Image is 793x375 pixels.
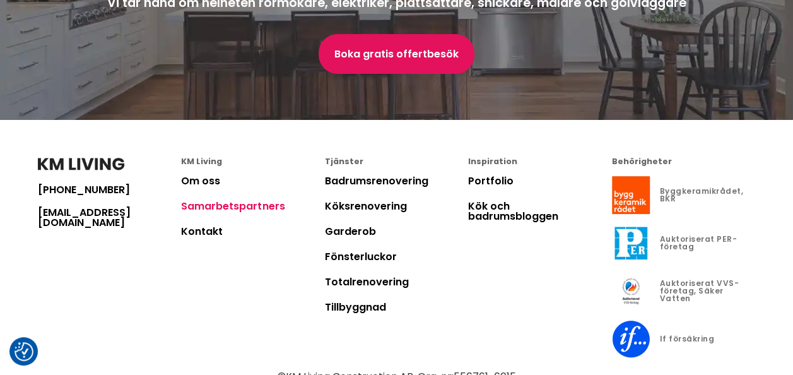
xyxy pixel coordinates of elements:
[612,158,755,166] div: Behörigheter
[38,158,124,170] img: KM Living
[660,335,715,343] div: If försäkring
[38,208,181,228] a: [EMAIL_ADDRESS][DOMAIN_NAME]
[468,158,611,166] div: Inspiration
[181,158,324,166] div: KM Living
[38,185,181,195] a: [PHONE_NUMBER]
[612,272,650,310] img: Auktoriserat VVS-företag, Säker Vatten
[15,342,33,361] button: Samtyckesinställningar
[468,199,558,223] a: Kök och badrumsbloggen
[612,176,650,214] img: Byggkeramikrådet, BKR
[325,275,409,289] a: Totalrenovering
[181,199,285,213] a: Samarbetspartners
[325,199,407,213] a: Köksrenovering
[15,342,33,361] img: Revisit consent button
[660,235,755,251] div: Auktoriserat PER-företag
[612,320,650,358] img: If försäkring
[181,224,223,239] a: Kontakt
[660,187,755,203] div: Byggkeramikrådet, BKR
[319,34,474,74] a: Boka gratis offertbesök
[325,174,428,188] a: Badrumsrenovering
[325,158,468,166] div: Tjänster
[660,280,755,302] div: Auktoriserat VVS-företag, Säker Vatten
[181,174,220,188] a: Om oss
[325,300,386,314] a: Tillbyggnad
[325,224,376,239] a: Garderob
[468,174,514,188] a: Portfolio
[325,249,397,264] a: Fönsterluckor
[612,224,650,262] img: Auktoriserat PER-företag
